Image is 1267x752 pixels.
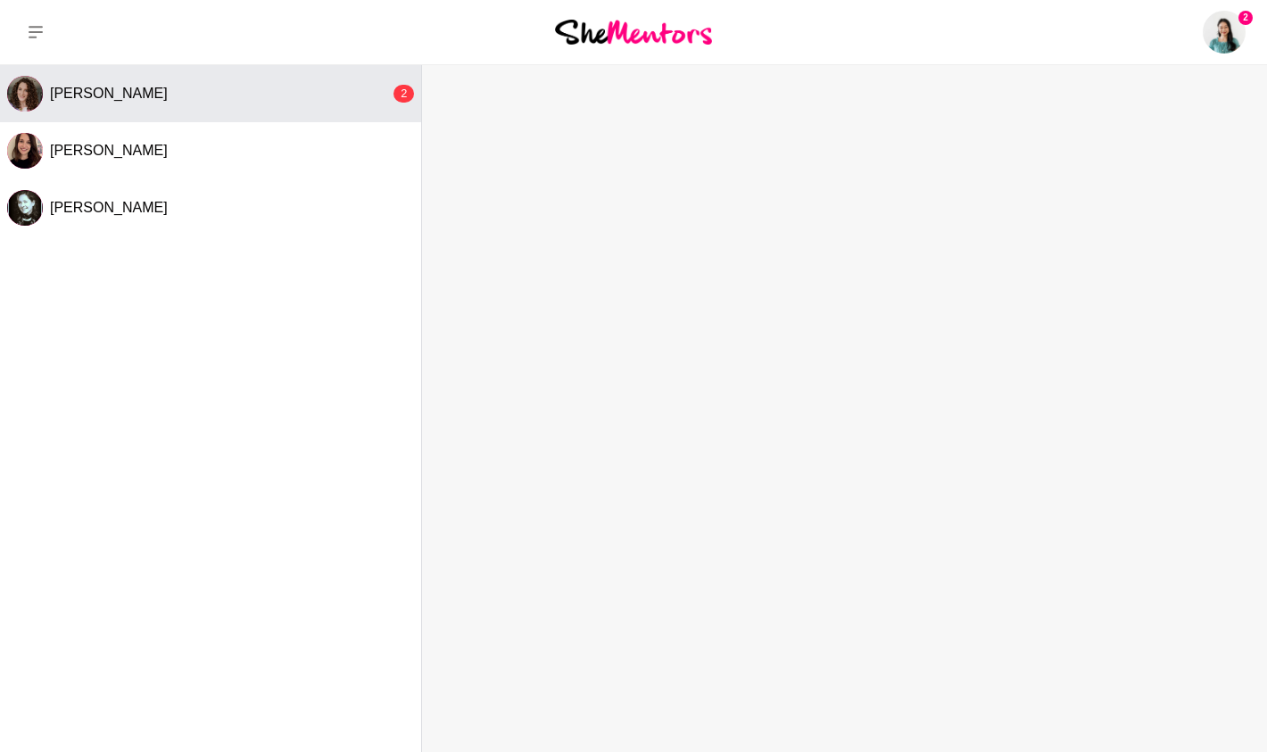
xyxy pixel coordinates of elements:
[7,133,43,169] img: A
[50,143,168,158] span: [PERSON_NAME]
[50,86,168,101] span: [PERSON_NAME]
[1203,11,1246,54] a: Grace K2
[7,133,43,169] div: Ali Adey
[50,200,168,215] span: [PERSON_NAME]
[7,76,43,112] img: N
[555,20,712,44] img: She Mentors Logo
[7,190,43,226] div: Paula Kerslake
[1203,11,1246,54] img: Grace K
[7,190,43,226] img: P
[393,85,414,103] div: 2
[7,76,43,112] div: Nicki Cottam
[1238,11,1253,25] span: 2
